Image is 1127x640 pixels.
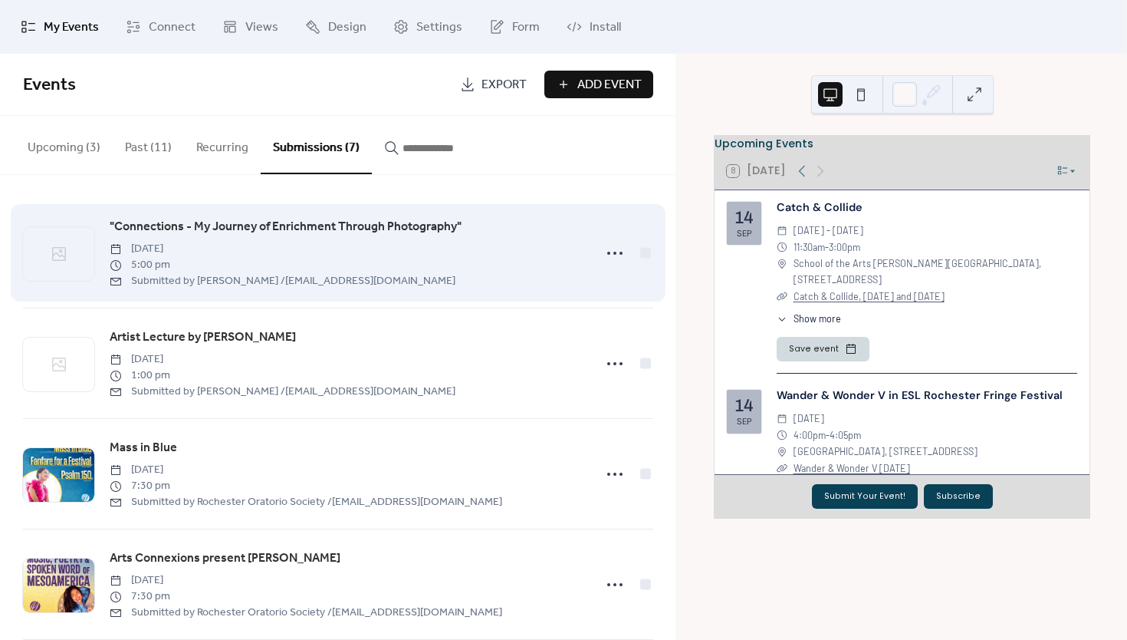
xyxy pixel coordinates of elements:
[777,427,787,444] div: ​
[829,239,860,256] span: 3:00pm
[110,384,455,400] span: Submitted by [PERSON_NAME] / [EMAIL_ADDRESS][DOMAIN_NAME]
[110,478,502,494] span: 7:30 pm
[110,273,455,289] span: Submitted by [PERSON_NAME] / [EMAIL_ADDRESS][DOMAIN_NAME]
[110,241,455,257] span: [DATE]
[23,68,76,102] span: Events
[110,549,340,568] span: Arts Connexions present [PERSON_NAME]
[114,6,207,48] a: Connect
[777,223,787,239] div: ​
[715,136,1089,153] div: Upcoming Events
[793,427,826,444] span: 4:00pm
[590,18,621,37] span: Install
[812,484,918,509] button: Submit Your Event!
[512,18,540,37] span: Form
[110,257,455,273] span: 5:00 pm
[9,6,110,48] a: My Events
[110,494,502,510] span: Submitted by Rochester Oratorio Society / [EMAIL_ADDRESS][DOMAIN_NAME]
[793,411,824,427] span: [DATE]
[211,6,290,48] a: Views
[793,223,863,239] span: [DATE] - [DATE]
[44,18,99,37] span: My Events
[734,209,754,227] div: 14
[449,71,538,98] a: Export
[737,229,752,238] div: Sep
[110,572,502,589] span: [DATE]
[793,256,1077,289] span: School of the Arts [PERSON_NAME][GEOGRAPHIC_DATA], [STREET_ADDRESS]
[110,328,296,347] span: Artist Lecture by [PERSON_NAME]
[555,6,632,48] a: Install
[481,76,527,94] span: Export
[777,444,787,460] div: ​
[737,417,752,426] div: Sep
[113,116,184,173] button: Past (11)
[544,71,653,98] button: Add Event
[777,200,863,214] a: Catch & Collide
[110,217,462,237] a: "Connections - My Journey of Enrichment Through Photography"
[777,312,841,326] button: ​Show more
[825,239,829,256] span: -
[110,368,455,384] span: 1:00 pm
[184,116,261,173] button: Recurring
[734,398,754,415] div: 14
[777,289,787,305] div: ​
[793,239,825,256] span: 11:30am
[777,411,787,427] div: ​
[110,438,177,458] a: Mass in Blue
[777,337,869,361] button: Save event
[149,18,195,37] span: Connect
[577,76,642,94] span: Add Event
[830,427,861,444] span: 4:05pm
[777,460,787,477] div: ​
[110,589,502,605] span: 7:30 pm
[924,484,993,509] button: Subscribe
[110,462,502,478] span: [DATE]
[261,116,372,174] button: Submissions (7)
[328,18,366,37] span: Design
[777,312,787,326] div: ​
[478,6,551,48] a: Form
[793,290,945,302] a: Catch & Collide, [DATE] and [DATE]
[245,18,278,37] span: Views
[416,18,462,37] span: Settings
[826,427,830,444] span: -
[382,6,474,48] a: Settings
[15,116,113,173] button: Upcoming (3)
[294,6,378,48] a: Design
[793,462,910,474] a: Wander & Wonder V [DATE]
[110,328,296,348] a: Artist Lecture by [PERSON_NAME]
[110,549,340,569] a: Arts Connexions present [PERSON_NAME]
[110,439,177,457] span: Mass in Blue
[110,218,462,236] span: "Connections - My Journey of Enrichment Through Photography"
[777,239,787,256] div: ​
[793,444,978,460] span: [GEOGRAPHIC_DATA], [STREET_ADDRESS]
[793,312,841,326] span: Show more
[110,605,502,621] span: Submitted by Rochester Oratorio Society / [EMAIL_ADDRESS][DOMAIN_NAME]
[110,351,455,368] span: [DATE]
[777,256,787,272] div: ​
[777,388,1063,402] a: Wander & Wonder V in ESL Rochester Fringe Festival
